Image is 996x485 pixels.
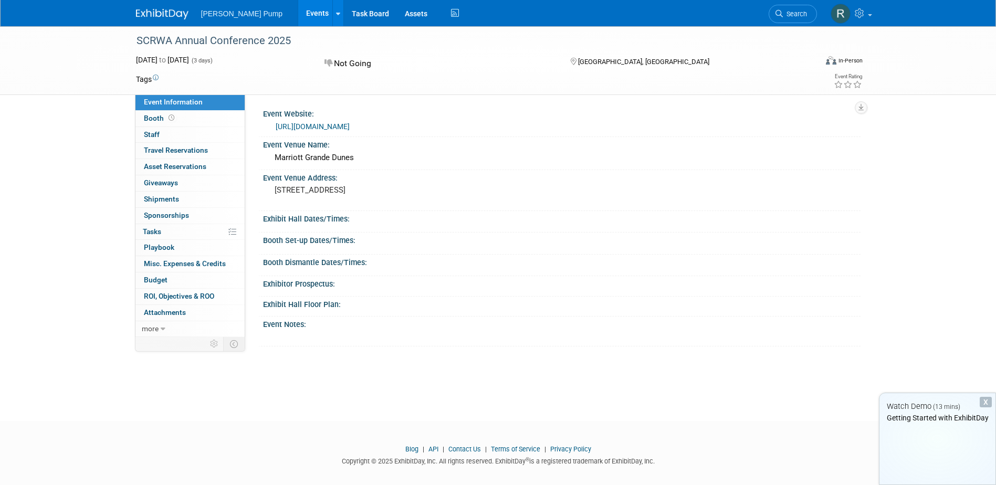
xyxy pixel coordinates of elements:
span: [GEOGRAPHIC_DATA], [GEOGRAPHIC_DATA] [578,58,709,66]
div: Exhibit Hall Floor Plan: [263,297,861,310]
span: to [158,56,167,64]
div: Event Website: [263,106,861,119]
a: Terms of Service [491,445,540,453]
a: Search [769,5,817,23]
div: Exhibit Hall Dates/Times: [263,211,861,224]
div: Watch Demo [879,401,995,412]
span: (3 days) [191,57,213,64]
a: Playbook [135,240,245,256]
div: In-Person [838,57,863,65]
pre: [STREET_ADDRESS] [275,185,500,195]
sup: ® [526,457,529,462]
span: Sponsorships [144,211,189,219]
td: Tags [136,74,159,85]
img: ExhibitDay [136,9,188,19]
span: Giveaways [144,178,178,187]
span: Booth [144,114,176,122]
a: Event Information [135,94,245,110]
span: Attachments [144,308,186,317]
a: Sponsorships [135,208,245,224]
a: Travel Reservations [135,143,245,159]
span: ROI, Objectives & ROO [144,292,214,300]
td: Personalize Event Tab Strip [205,337,224,351]
img: Ryan Intriago [831,4,851,24]
span: more [142,324,159,333]
div: Booth Dismantle Dates/Times: [263,255,861,268]
a: Booth [135,111,245,126]
a: Blog [405,445,418,453]
a: Contact Us [448,445,481,453]
span: Event Information [144,98,203,106]
div: Marriott Grande Dunes [271,150,853,166]
span: Playbook [144,243,174,251]
div: Exhibitor Prospectus: [263,276,861,289]
td: Toggle Event Tabs [223,337,245,351]
span: Travel Reservations [144,146,208,154]
span: Budget [144,276,167,284]
span: Shipments [144,195,179,203]
div: Booth Set-up Dates/Times: [263,233,861,246]
div: Dismiss [980,397,992,407]
div: Getting Started with ExhibitDay [879,413,995,423]
a: Shipments [135,192,245,207]
a: Misc. Expenses & Credits [135,256,245,272]
a: Attachments [135,305,245,321]
span: (13 mins) [933,403,960,410]
span: [DATE] [DATE] [136,56,189,64]
a: [URL][DOMAIN_NAME] [276,122,350,131]
a: Privacy Policy [550,445,591,453]
a: Budget [135,272,245,288]
a: more [135,321,245,337]
a: Tasks [135,224,245,240]
a: Giveaways [135,175,245,191]
div: Event Venue Address: [263,170,861,183]
span: Misc. Expenses & Credits [144,259,226,268]
span: | [420,445,427,453]
div: Event Rating [834,74,862,79]
a: API [428,445,438,453]
span: | [483,445,489,453]
span: Search [783,10,807,18]
div: Not Going [321,55,553,73]
span: Staff [144,130,160,139]
img: Format-Inperson.png [826,56,836,65]
span: Asset Reservations [144,162,206,171]
span: | [542,445,549,453]
div: Event Format [755,55,863,70]
div: Event Notes: [263,317,861,330]
a: Staff [135,127,245,143]
span: | [440,445,447,453]
a: ROI, Objectives & ROO [135,289,245,304]
span: Tasks [143,227,161,236]
div: Event Venue Name: [263,137,861,150]
a: Asset Reservations [135,159,245,175]
div: SCRWA Annual Conference 2025 [133,31,801,50]
span: [PERSON_NAME] Pump [201,9,283,18]
span: Booth not reserved yet [166,114,176,122]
